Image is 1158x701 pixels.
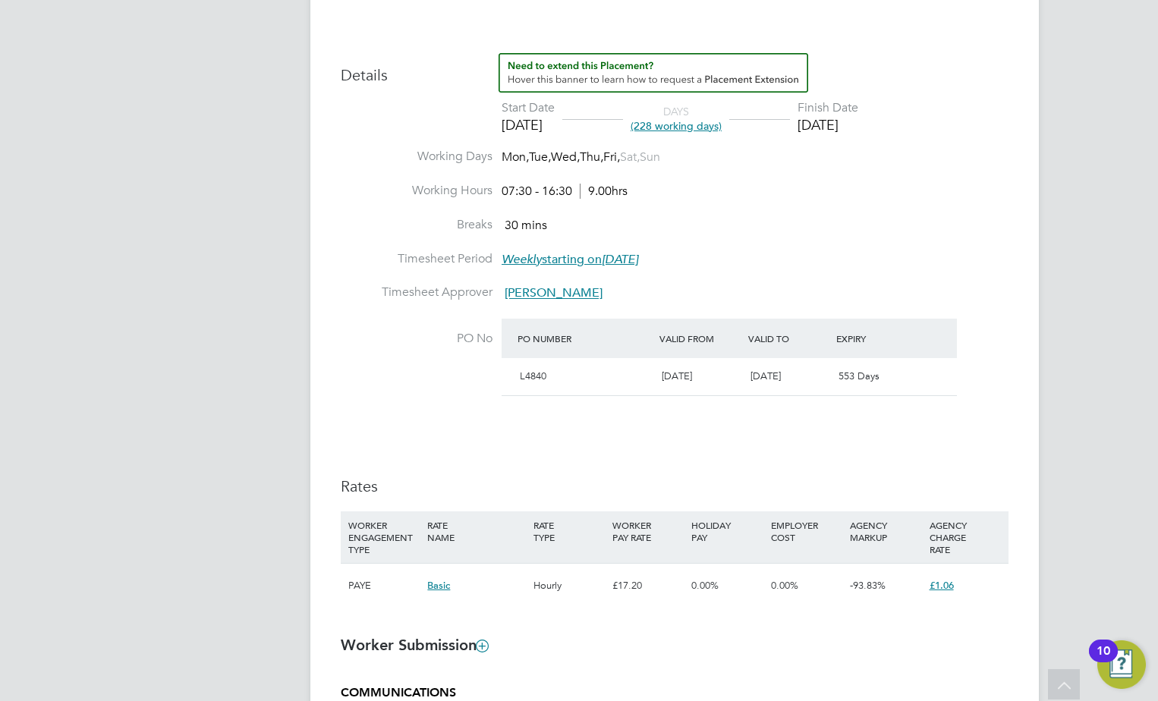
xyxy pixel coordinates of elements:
[620,149,640,165] span: Sat,
[520,369,546,382] span: L4840
[662,369,692,382] span: [DATE]
[580,184,628,199] span: 9.00hrs
[502,252,638,267] span: starting on
[423,511,529,551] div: RATE NAME
[502,184,628,200] div: 07:30 - 16:30
[502,100,555,116] div: Start Date
[427,579,450,592] span: Basic
[832,325,921,352] div: Expiry
[839,369,880,382] span: 553 Days
[631,119,722,133] span: (228 working days)
[514,325,656,352] div: PO Number
[530,511,609,551] div: RATE TYPE
[502,149,529,165] span: Mon,
[505,286,603,301] span: [PERSON_NAME]
[551,149,580,165] span: Wed,
[798,100,858,116] div: Finish Date
[502,252,542,267] em: Weekly
[341,53,1009,85] h3: Details
[580,149,603,165] span: Thu,
[846,511,925,551] div: AGENCY MARKUP
[341,476,1009,496] h3: Rates
[798,116,858,134] div: [DATE]
[341,149,492,165] label: Working Days
[850,579,886,592] span: -93.83%
[341,217,492,233] label: Breaks
[623,105,729,132] div: DAYS
[691,579,719,592] span: 0.00%
[1097,651,1110,671] div: 10
[609,564,688,608] div: £17.20
[341,251,492,267] label: Timesheet Period
[744,325,833,352] div: Valid To
[930,579,954,592] span: £1.06
[771,579,798,592] span: 0.00%
[529,149,551,165] span: Tue,
[926,511,1005,563] div: AGENCY CHARGE RATE
[341,636,488,654] b: Worker Submission
[767,511,846,551] div: EMPLOYER COST
[530,564,609,608] div: Hourly
[688,511,766,551] div: HOLIDAY PAY
[505,218,547,233] span: 30 mins
[341,685,1009,701] h5: COMMUNICATIONS
[341,284,492,300] label: Timesheet Approver
[602,252,638,267] em: [DATE]
[750,369,781,382] span: [DATE]
[345,511,423,563] div: WORKER ENGAGEMENT TYPE
[341,331,492,347] label: PO No
[345,564,423,608] div: PAYE
[499,53,808,93] button: How to extend a Placement?
[656,325,744,352] div: Valid From
[502,116,555,134] div: [DATE]
[640,149,660,165] span: Sun
[1097,640,1146,689] button: Open Resource Center, 10 new notifications
[609,511,688,551] div: WORKER PAY RATE
[603,149,620,165] span: Fri,
[341,183,492,199] label: Working Hours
